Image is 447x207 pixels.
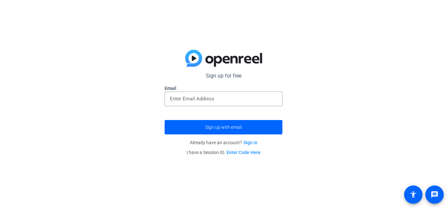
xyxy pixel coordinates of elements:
input: Enter Email Address [170,95,277,103]
span: Already have an account? [190,140,258,145]
label: Email [165,85,282,92]
img: blue-gradient.svg [185,50,262,67]
a: Enter Code Here [226,150,260,155]
button: Sign up with email [165,120,282,134]
mat-icon: accessibility [409,191,417,198]
span: I have a Session ID. [187,150,260,155]
mat-icon: message [431,191,438,198]
a: Sign in [243,140,258,145]
p: Sign up for free [165,72,282,80]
